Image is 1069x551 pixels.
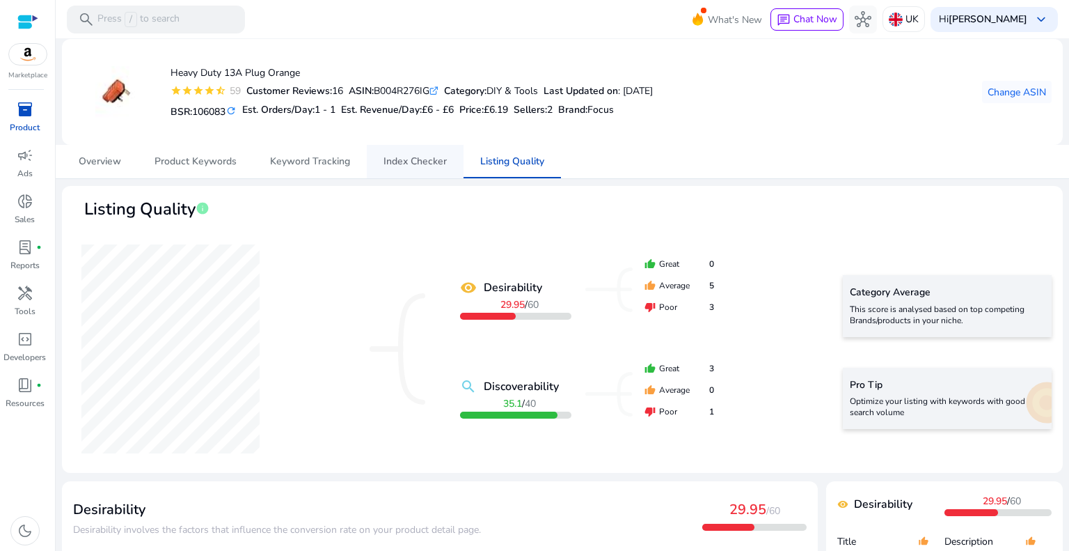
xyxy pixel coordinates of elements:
img: amazon.svg [9,44,47,65]
mat-icon: remove_red_eye [460,279,477,296]
p: Reports [10,259,40,272]
span: Brand [558,103,585,116]
span: dark_mode [17,522,33,539]
span: Listing Quality [480,157,544,166]
b: Discoverability [484,378,559,395]
p: Title [837,535,918,549]
span: 106083 [192,105,225,118]
span: donut_small [17,193,33,210]
p: This score is analysed based on top competing Brands/products in your niche. [850,304,1045,326]
span: 40 [525,397,536,410]
h5: Price: [459,104,508,116]
span: 1 [709,405,714,418]
span: 60 [528,298,539,311]
span: fiber_manual_record [36,382,42,388]
div: Great [644,362,714,375]
p: Product [10,121,40,134]
div: Poor [644,301,714,313]
span: £6 - £6 [422,103,454,116]
b: 29.95 [500,298,525,311]
h5: Pro Tip [850,380,1045,391]
span: Change ASIN [988,85,1046,100]
p: UK [905,7,919,31]
div: 16 [246,84,343,98]
div: Average [644,384,714,396]
span: 0 [709,384,714,396]
span: handyman [17,285,33,302]
p: Press to search [97,12,180,27]
span: Chat Now [793,13,837,26]
span: lab_profile [17,239,33,256]
mat-icon: remove_red_eye [837,499,848,510]
mat-icon: thumb_down [644,302,656,313]
p: Description [944,535,1025,549]
div: 59 [226,84,241,98]
span: / [503,397,536,410]
span: book_4 [17,377,33,394]
span: £6.19 [484,103,508,116]
span: / [500,298,539,311]
mat-icon: star_half [215,85,226,96]
span: campaign [17,147,33,164]
span: code_blocks [17,331,33,348]
mat-icon: thumb_up [644,280,656,291]
button: Change ASIN [982,81,1052,103]
b: [PERSON_NAME] [949,13,1027,26]
span: 5 [709,279,714,292]
span: Index Checker [383,157,447,166]
mat-icon: thumb_down [644,406,656,417]
p: Ads [17,167,33,180]
img: uk.svg [889,13,903,26]
span: 0 [709,258,714,270]
span: / [125,12,137,27]
b: 35.1 [503,397,522,410]
span: 29.95 [729,500,766,519]
div: Great [644,258,714,270]
mat-icon: thumb_up [644,363,656,374]
b: Last Updated on [544,84,618,98]
span: 60 [1010,495,1021,508]
span: fiber_manual_record [36,245,42,250]
mat-icon: star [204,85,215,96]
p: Hi [939,15,1027,24]
span: Desirability involves the factors that influence the conversion rate on your product detail page. [73,523,481,536]
mat-icon: refresh [225,104,237,118]
div: Average [644,279,714,292]
mat-icon: star [171,85,182,96]
p: Optimize your listing with keywords with good search volume [850,396,1045,418]
span: What's New [708,8,762,32]
mat-icon: search [460,378,477,395]
p: Tools [15,305,35,318]
b: Desirability [484,279,542,296]
mat-icon: star [182,85,193,96]
div: DIY & Tools [444,84,538,98]
h5: Sellers: [514,104,553,116]
b: ASIN: [349,84,374,98]
b: 29.95 [983,495,1007,508]
span: info [196,201,209,215]
b: Category: [444,84,486,98]
span: hub [855,11,871,28]
p: Marketplace [8,70,47,81]
img: 31KXsV30LmL._SX38_SY50_CR,0,0,38,50_.jpg [89,66,141,118]
span: Product Keywords [155,157,237,166]
span: 1 - 1 [315,103,335,116]
button: chatChat Now [770,8,844,31]
span: search [78,11,95,28]
div: Poor [644,405,714,418]
span: chat [777,13,791,27]
h5: BSR: [171,103,237,118]
h4: Heavy Duty 13A Plug Orange [171,68,653,79]
span: 3 [709,362,714,375]
h5: Est. Orders/Day: [242,104,335,116]
button: hub [849,6,877,33]
h5: Est. Revenue/Day: [341,104,454,116]
span: Listing Quality [84,197,196,222]
div: : [DATE] [544,84,653,98]
div: B004R276IG [349,84,438,98]
p: Sales [15,213,35,226]
p: Developers [3,351,46,364]
span: 3 [709,301,714,313]
span: Keyword Tracking [270,157,350,166]
span: keyboard_arrow_down [1033,11,1050,28]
